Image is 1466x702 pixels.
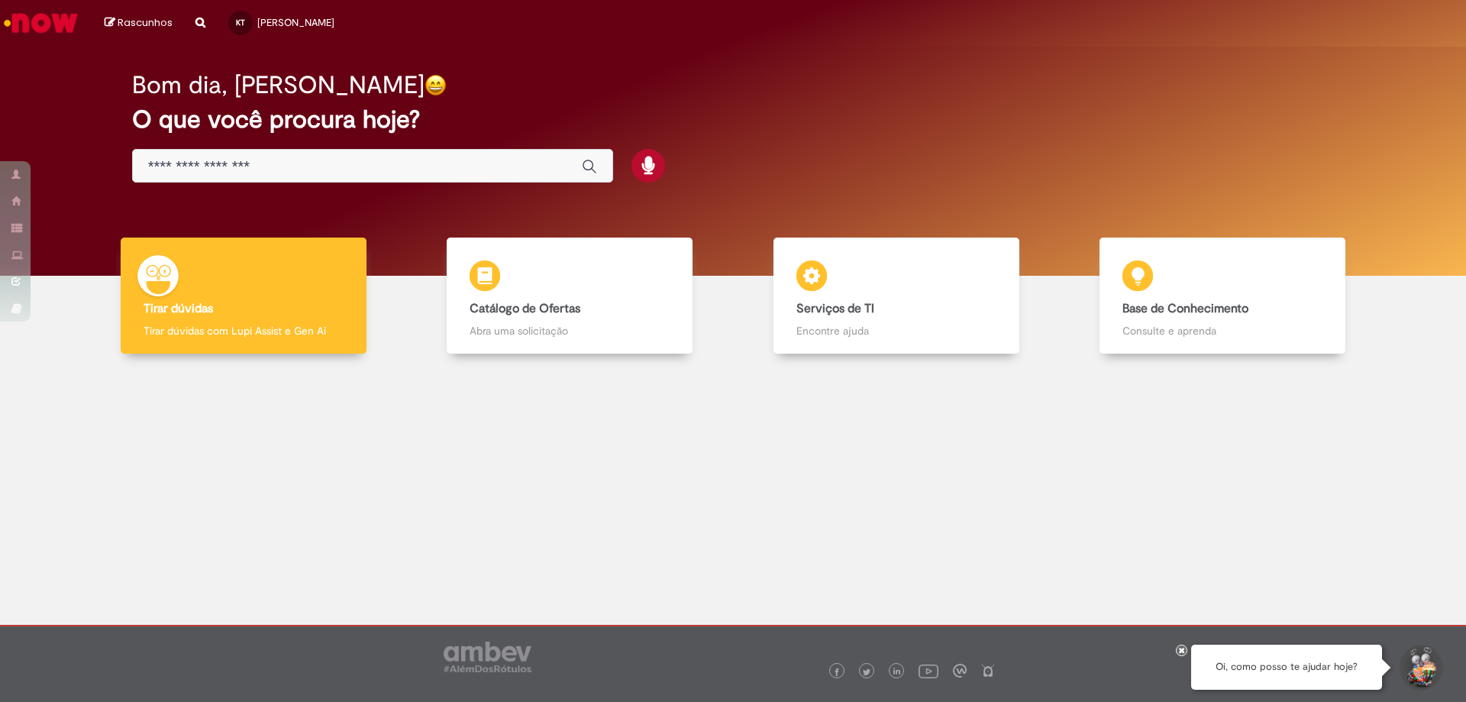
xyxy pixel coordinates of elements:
[444,642,531,672] img: logo_footer_ambev_rotulo_gray.png
[425,74,447,96] img: happy-face.png
[407,238,734,354] a: Catálogo de Ofertas Abra uma solicitação
[796,301,874,316] b: Serviços de TI
[144,301,213,316] b: Tirar dúvidas
[981,664,995,678] img: logo_footer_naosei.png
[1191,645,1382,690] div: Oi, como posso te ajudar hoje?
[470,301,580,316] b: Catálogo de Ofertas
[80,238,407,354] a: Tirar dúvidas Tirar dúvidas com Lupi Assist e Gen Ai
[2,8,80,38] img: ServiceNow
[132,106,1335,133] h2: O que você procura hoje?
[236,18,245,27] span: KT
[132,72,425,99] h2: Bom dia, [PERSON_NAME]
[733,238,1060,354] a: Serviços de TI Encontre ajuda
[796,323,996,338] p: Encontre ajuda
[1060,238,1387,354] a: Base de Conhecimento Consulte e aprenda
[118,15,173,30] span: Rascunhos
[1122,323,1322,338] p: Consulte e aprenda
[1122,301,1248,316] b: Base de Conhecimento
[863,668,870,676] img: logo_footer_twitter.png
[833,668,841,676] img: logo_footer_facebook.png
[144,323,344,338] p: Tirar dúvidas com Lupi Assist e Gen Ai
[257,16,334,29] span: [PERSON_NAME]
[893,668,901,677] img: logo_footer_linkedin.png
[919,661,938,681] img: logo_footer_youtube.png
[105,16,173,31] a: Rascunhos
[1397,645,1443,691] button: Iniciar Conversa de Suporte
[953,664,967,678] img: logo_footer_workplace.png
[470,323,670,338] p: Abra uma solicitação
